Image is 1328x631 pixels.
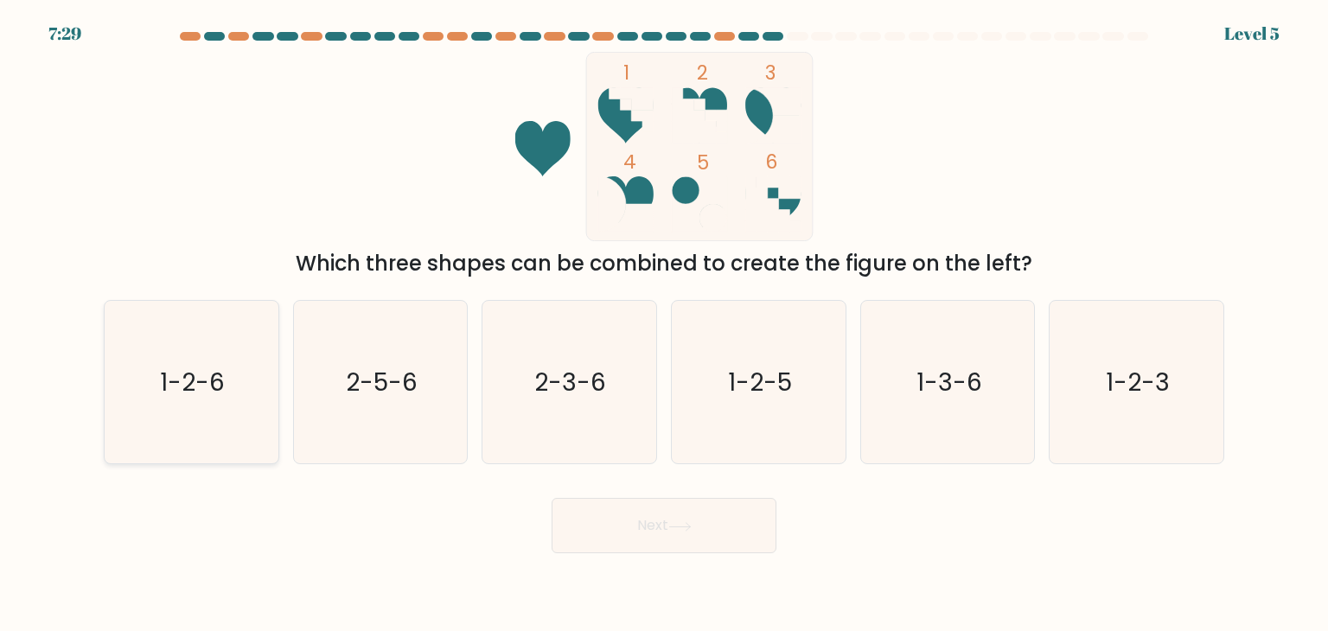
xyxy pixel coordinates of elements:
[346,365,418,399] text: 2-5-6
[1106,365,1170,399] text: 1-2-3
[765,59,776,86] tspan: 3
[1224,21,1280,47] div: Level 5
[623,148,636,175] tspan: 4
[765,148,777,175] tspan: 6
[916,365,982,399] text: 1-3-6
[623,59,629,86] tspan: 1
[48,21,81,47] div: 7:29
[535,365,607,399] text: 2-3-6
[161,365,226,399] text: 1-2-6
[697,59,708,86] tspan: 2
[114,248,1214,279] div: Which three shapes can be combined to create the figure on the left?
[697,149,709,176] tspan: 5
[728,365,792,399] text: 1-2-5
[552,498,776,553] button: Next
